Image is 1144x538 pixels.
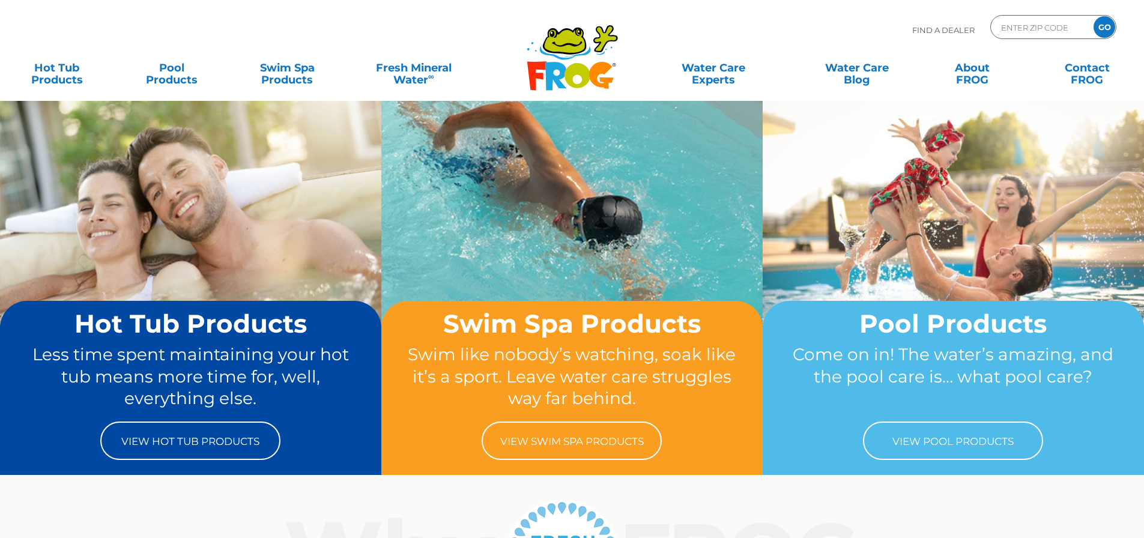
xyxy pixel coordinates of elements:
[381,100,763,385] img: home-banner-swim-spa-short
[357,56,470,80] a: Fresh MineralWater∞
[100,422,280,460] a: View Hot Tub Products
[1094,16,1115,38] input: GO
[23,310,359,337] h2: Hot Tub Products
[23,343,359,410] p: Less time spent maintaining your hot tub means more time for, well, everything else.
[785,310,1121,337] h2: Pool Products
[812,56,901,80] a: Water CareBlog
[912,15,975,45] p: Find A Dealer
[482,422,662,460] a: View Swim Spa Products
[12,56,101,80] a: Hot TubProducts
[404,343,740,410] p: Swim like nobody’s watching, soak like it’s a sport. Leave water care struggles way far behind.
[127,56,217,80] a: PoolProducts
[404,310,740,337] h2: Swim Spa Products
[641,56,786,80] a: Water CareExperts
[763,100,1144,385] img: home-banner-pool-short
[1043,56,1132,80] a: ContactFROG
[927,56,1017,80] a: AboutFROG
[428,71,434,81] sup: ∞
[1000,19,1081,36] input: Zip Code Form
[785,343,1121,410] p: Come on in! The water’s amazing, and the pool care is… what pool care?
[243,56,332,80] a: Swim SpaProducts
[863,422,1043,460] a: View Pool Products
